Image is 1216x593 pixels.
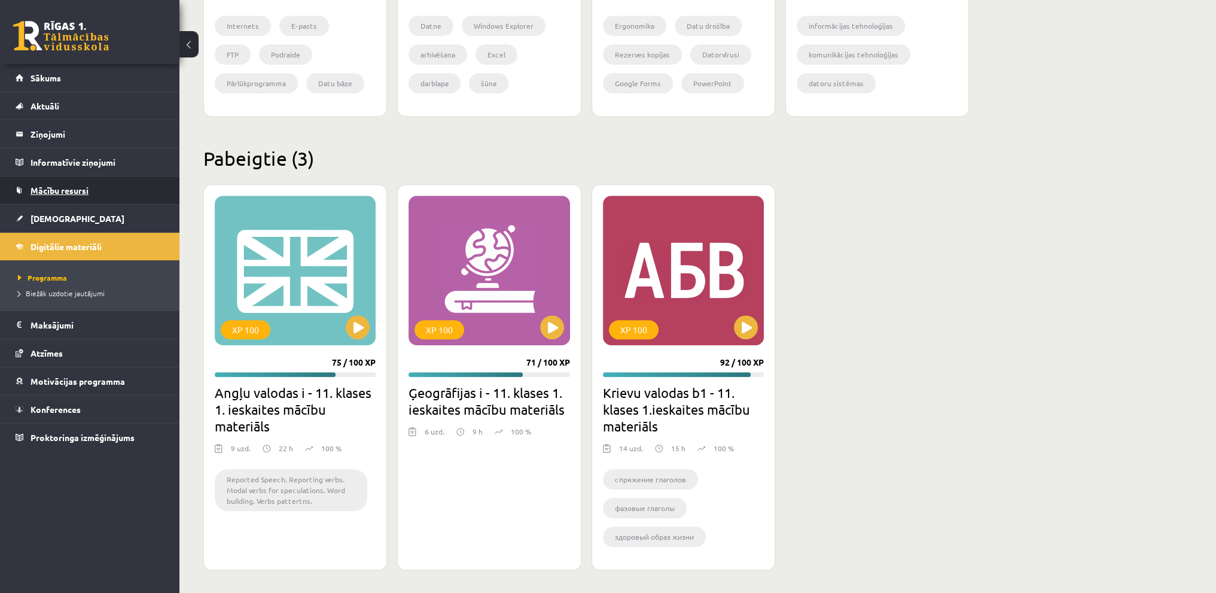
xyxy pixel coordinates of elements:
[797,44,910,65] li: komunikācijas tehnoloģijas
[215,73,298,93] li: Pārlūkprogramma
[690,44,751,65] li: Datorvīrusi
[31,376,125,387] span: Motivācijas programma
[603,527,706,547] li: здоровый образ жизни
[16,339,164,367] a: Atzīmes
[797,73,876,93] li: datoru sistēmas
[681,73,744,93] li: PowerPoint
[603,384,764,434] h2: Krievu valodas b1 - 11. klases 1.ieskaites mācību materiāls
[31,348,63,358] span: Atzīmes
[31,213,124,224] span: [DEMOGRAPHIC_DATA]
[511,426,531,437] p: 100 %
[215,384,376,434] h2: Angļu valodas i - 11. klases 1. ieskaites mācību materiāls
[31,432,135,443] span: Proktoringa izmēģinājums
[603,469,698,489] li: cпряжение глаголов
[16,205,164,232] a: [DEMOGRAPHIC_DATA]
[279,16,329,36] li: E-pasts
[16,396,164,423] a: Konferences
[31,101,59,111] span: Aktuāli
[18,273,67,282] span: Programma
[16,367,164,395] a: Motivācijas programma
[16,64,164,92] a: Sākums
[16,424,164,451] a: Proktoringa izmēģinājums
[259,44,312,65] li: Podraide
[31,185,89,196] span: Mācību resursi
[714,443,734,454] p: 100 %
[31,311,164,339] legend: Maksājumi
[476,44,517,65] li: Excel
[16,177,164,204] a: Mācību resursi
[18,288,167,299] a: Biežāk uzdotie jautājumi
[603,73,673,93] li: Google Forms
[215,469,367,511] li: Reported Speech. Reporting verbs. Modal verbs for speculations. Word building. Verbs pattertns.
[31,404,81,415] span: Konferences
[409,44,467,65] li: arhivēšana
[603,16,666,36] li: Ergonomika
[16,311,164,339] a: Maksājumi
[797,16,905,36] li: informācijas tehnoloģijas
[409,73,461,93] li: darblapa
[215,44,251,65] li: FTP
[603,498,687,518] li: фазовые глаголы
[31,72,61,83] span: Sākums
[409,16,453,36] li: Datne
[462,16,545,36] li: Windows Explorer
[16,148,164,176] a: Informatīvie ziņojumi
[31,241,102,252] span: Digitālie materiāli
[469,73,508,93] li: šūna
[31,148,164,176] legend: Informatīvie ziņojumi
[231,443,251,461] div: 9 uzd.
[16,233,164,260] a: Digitālie materiāli
[18,272,167,283] a: Programma
[409,384,569,418] h2: Ģeogrāfijas i - 11. klases 1. ieskaites mācību materiāls
[16,92,164,120] a: Aktuāli
[16,120,164,148] a: Ziņojumi
[215,16,271,36] li: Internets
[279,443,293,454] p: 22 h
[473,426,483,437] p: 9 h
[203,147,969,170] h2: Pabeigtie (3)
[671,443,685,454] p: 15 h
[675,16,742,36] li: Datu drošība
[619,443,643,461] div: 14 uzd.
[18,288,105,298] span: Biežāk uzdotie jautājumi
[221,320,270,339] div: XP 100
[609,320,659,339] div: XP 100
[415,320,464,339] div: XP 100
[31,120,164,148] legend: Ziņojumi
[306,73,364,93] li: Datu bāze
[425,426,444,444] div: 6 uzd.
[321,443,342,454] p: 100 %
[13,21,109,51] a: Rīgas 1. Tālmācības vidusskola
[603,44,682,65] li: Rezerves kopijas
